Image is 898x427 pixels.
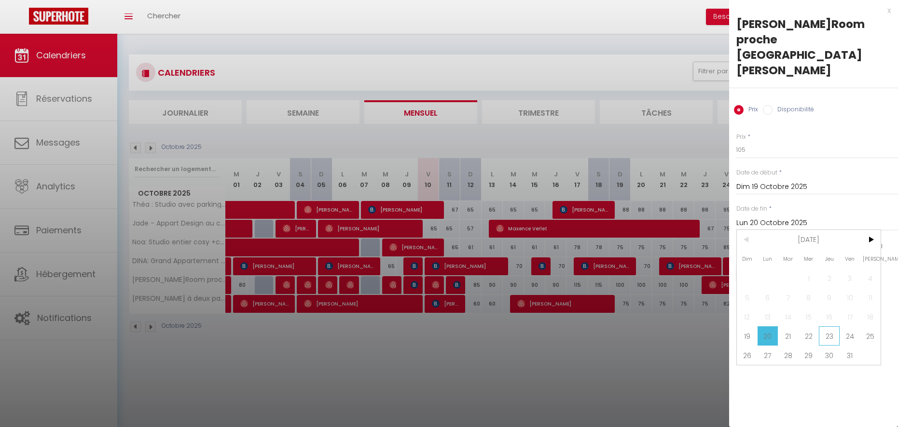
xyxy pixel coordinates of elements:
[737,288,758,307] span: 5
[799,307,819,326] span: 15
[799,268,819,288] span: 1
[860,249,881,268] span: [PERSON_NAME]
[819,326,840,346] span: 23
[737,307,758,326] span: 12
[758,249,778,268] span: Lun
[744,105,758,116] label: Prix
[840,268,860,288] span: 3
[799,346,819,365] span: 29
[819,288,840,307] span: 9
[729,5,891,16] div: x
[840,288,860,307] span: 10
[778,288,799,307] span: 7
[860,288,881,307] span: 11
[860,268,881,288] span: 4
[758,326,778,346] span: 20
[860,307,881,326] span: 18
[758,307,778,326] span: 13
[736,168,777,177] label: Date de début
[773,105,814,116] label: Disponibilité
[799,249,819,268] span: Mer
[819,346,840,365] span: 30
[737,326,758,346] span: 19
[819,268,840,288] span: 2
[840,326,860,346] span: 24
[758,346,778,365] span: 27
[778,249,799,268] span: Mar
[799,288,819,307] span: 8
[860,326,881,346] span: 25
[778,346,799,365] span: 28
[758,230,860,249] span: [DATE]
[736,16,891,78] div: [PERSON_NAME]Room proche [GEOGRAPHIC_DATA][PERSON_NAME]
[737,230,758,249] span: <
[819,307,840,326] span: 16
[736,133,746,142] label: Prix
[758,288,778,307] span: 6
[840,307,860,326] span: 17
[778,307,799,326] span: 14
[778,326,799,346] span: 21
[840,249,860,268] span: Ven
[737,346,758,365] span: 26
[819,249,840,268] span: Jeu
[799,326,819,346] span: 22
[840,346,860,365] span: 31
[737,249,758,268] span: Dim
[736,204,767,213] label: Date de fin
[860,230,881,249] span: >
